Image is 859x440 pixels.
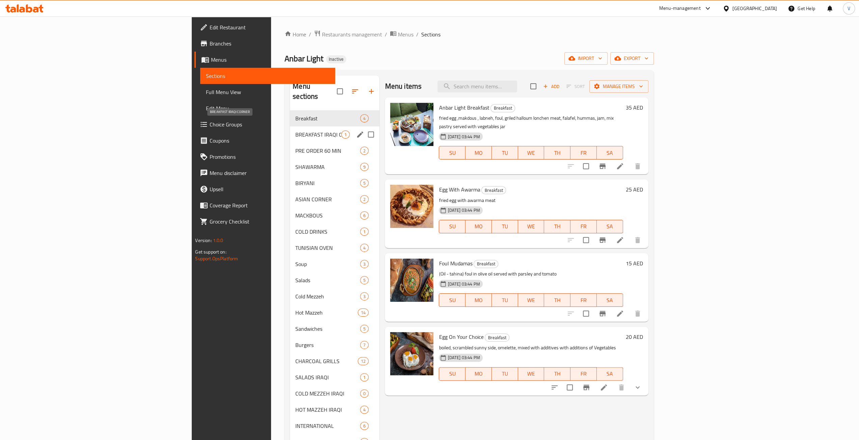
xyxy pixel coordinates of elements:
[494,369,515,379] span: TU
[360,211,369,219] div: items
[360,325,369,333] div: items
[570,367,597,381] button: FR
[465,146,492,159] button: MO
[360,229,368,235] span: 1
[290,110,379,126] div: Breakfast4
[206,104,330,112] span: Edit Menu
[360,115,368,122] span: 4
[360,260,369,268] div: items
[616,162,624,170] a: Edit menu item
[482,186,506,194] span: Breakfast
[579,233,593,247] span: Select to update
[599,148,620,158] span: SA
[848,5,850,12] span: V
[290,159,379,175] div: SHAWARMA9
[360,373,369,381] div: items
[290,369,379,385] div: SALADS IRAQI1
[600,383,608,391] a: Edit menu item
[295,260,360,268] div: Soup
[597,220,623,233] button: SA
[295,211,360,219] span: MACKBOUS
[445,134,482,140] span: [DATE] 03:44 PM
[465,293,492,307] button: MO
[290,288,379,304] div: Cold Mezzeh3
[290,337,379,353] div: Burgers7
[360,261,368,267] span: 3
[295,163,360,171] div: SHAWARMA
[468,369,489,379] span: MO
[521,295,542,305] span: WE
[295,357,358,365] span: CHARCOAL GRILLS
[544,367,570,381] button: TH
[290,126,379,143] div: BREAKFAST IRAQI CORNER1edit
[295,422,360,430] span: INTERNATIONAL
[290,385,379,402] div: COLD MEZZEH IRAQI0
[616,54,648,63] span: export
[540,81,562,92] span: Add item
[200,68,335,84] a: Sections
[360,293,368,300] span: 3
[595,82,643,91] span: Manage items
[295,341,360,349] div: Burgers
[295,228,360,236] span: COLD DRINKS
[295,130,341,139] span: BREAKFAST IRAQI CORNER
[290,224,379,240] div: COLD DRINKS1
[563,380,577,394] span: Select to update
[295,406,360,414] div: HOT MAZZEH IRAQI
[439,146,465,159] button: SU
[564,52,608,65] button: import
[494,295,515,305] span: TU
[209,169,330,177] span: Menu disclaimer
[481,186,506,194] div: Breakfast
[492,293,518,307] button: TU
[659,4,701,12] div: Menu-management
[570,293,597,307] button: FR
[200,100,335,116] a: Edit Menu
[570,146,597,159] button: FR
[290,353,379,369] div: CHARCOAL GRILLS12
[194,197,335,213] a: Coverage Report
[445,207,482,213] span: [DATE] 03:44 PM
[358,310,368,316] span: 14
[589,80,648,93] button: Manage items
[209,39,330,48] span: Branches
[209,23,330,31] span: Edit Restaurant
[295,195,360,203] span: ASIAN CORNER
[390,30,413,39] a: Menus
[547,295,568,305] span: TH
[579,159,593,173] span: Select to update
[195,236,212,245] span: Version:
[360,245,368,251] span: 4
[610,52,654,65] button: export
[626,259,643,268] h6: 15 AED
[442,295,463,305] span: SU
[213,236,223,245] span: 1.0.0
[200,84,335,100] a: Full Menu View
[290,256,379,272] div: Soup3
[599,295,620,305] span: SA
[439,220,465,233] button: SU
[542,83,560,90] span: Add
[442,148,463,158] span: SU
[360,277,368,284] span: 5
[194,116,335,133] a: Choice Groups
[360,292,369,300] div: items
[546,379,563,395] button: sort-choices
[562,81,589,92] span: Select section first
[597,367,623,381] button: SA
[594,232,611,248] button: Branch-specific-item
[295,373,360,381] span: SALADS IRAQI
[360,196,368,203] span: 2
[290,240,379,256] div: TUNISIAN OVEN4
[360,147,369,155] div: items
[385,30,387,38] li: /
[360,228,369,236] div: items
[521,222,542,231] span: WE
[209,185,330,193] span: Upsell
[465,220,492,233] button: MO
[521,369,542,379] span: WE
[290,418,379,434] div: INTERNATIONAL6
[295,309,358,317] span: Hot Mazzeh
